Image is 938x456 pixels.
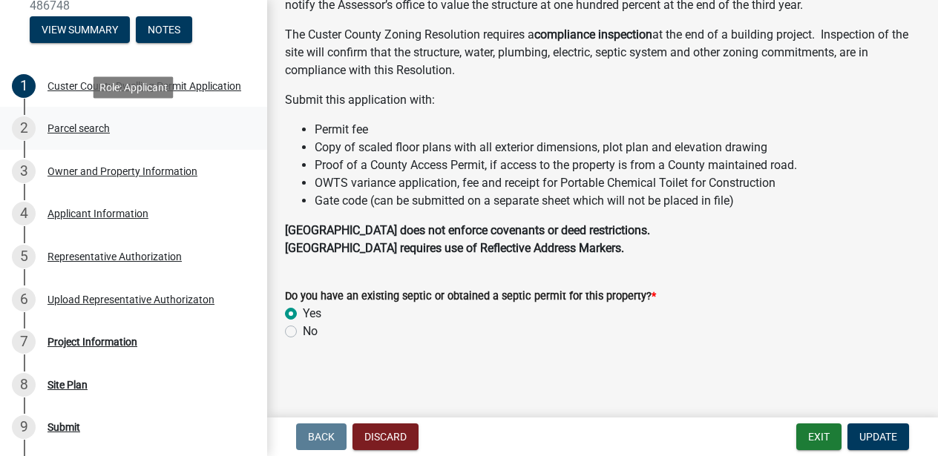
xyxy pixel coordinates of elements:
label: No [303,323,318,340]
li: Copy of scaled floor plans with all exterior dimensions, plot plan and elevation drawing [315,139,920,156]
div: Custer County Dwelling Permit Application [47,81,241,91]
div: Parcel search [47,123,110,133]
div: 6 [12,288,36,311]
button: Discard [352,423,419,450]
div: 7 [12,330,36,354]
wm-modal-confirm: Notes [136,24,192,36]
p: Submit this application with: [285,91,920,109]
p: The Custer County Zoning Resolution requires a at the end of a building project. Inspection of th... [285,26,920,79]
strong: [GEOGRAPHIC_DATA] requires use of Reflective Address Markers. [285,241,624,255]
button: Update [847,423,909,450]
div: 5 [12,245,36,268]
div: Owner and Property Information [47,166,197,176]
div: Project Information [47,337,137,347]
div: Upload Representative Authorizaton [47,294,214,305]
div: Representative Authorization [47,251,182,262]
div: 2 [12,116,36,140]
li: Gate code (can be submitted on a separate sheet which will not be placed in file) [315,192,920,210]
button: View Summary [30,16,130,43]
li: Proof of a County Access Permit, if access to the property is from a County maintained road. [315,156,920,174]
li: Permit fee [315,121,920,139]
label: Do you have an existing septic or obtained a septic permit for this property? [285,291,656,302]
div: 4 [12,202,36,225]
wm-modal-confirm: Summary [30,24,130,36]
div: 8 [12,373,36,397]
span: Back [308,431,335,443]
div: Applicant Information [47,208,148,219]
div: 3 [12,159,36,183]
button: Exit [796,423,842,450]
label: Yes [303,305,321,323]
div: Submit [47,422,80,432]
button: Notes [136,16,192,43]
div: Role: Applicant [94,76,174,98]
div: Site Plan [47,380,88,390]
li: OWTS variance application, fee and receipt for Portable Chemical Toilet for Construction [315,174,920,192]
strong: [GEOGRAPHIC_DATA] does not enforce covenants or deed restrictions. [285,223,650,237]
strong: compliance inspection [534,27,652,42]
div: 9 [12,415,36,439]
button: Back [296,423,347,450]
span: Update [859,431,897,443]
div: 1 [12,74,36,98]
